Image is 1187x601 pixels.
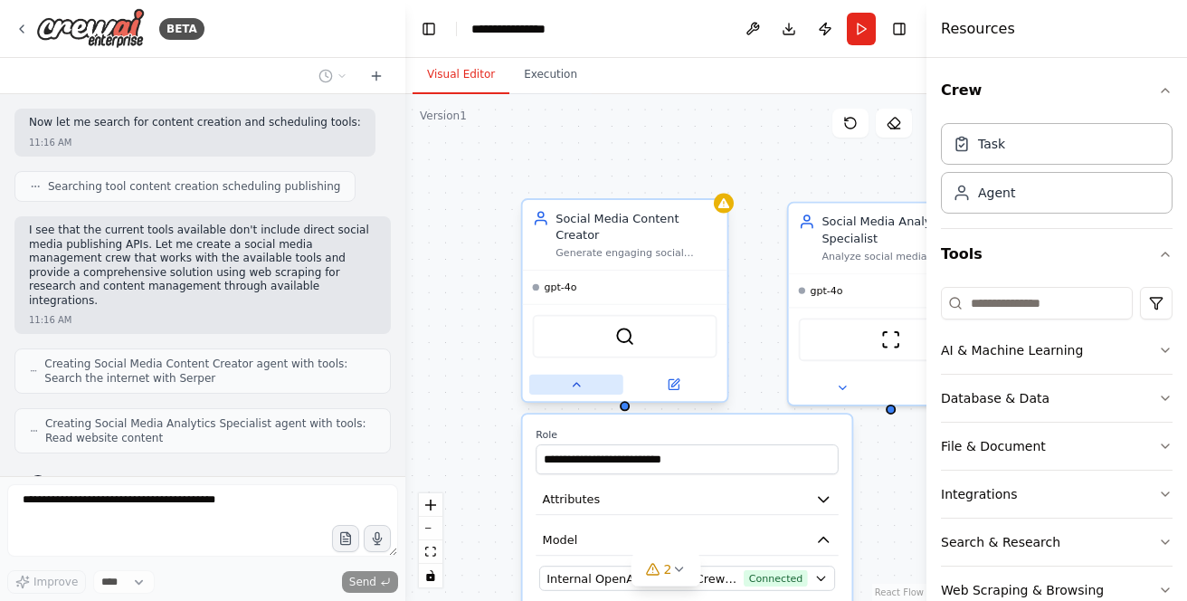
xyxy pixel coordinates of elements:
span: Creating Social Media Content Creator agent with tools: Search the internet with Serper [44,357,375,386]
img: SerperDevTool [615,327,635,347]
div: React Flow controls [419,493,442,587]
button: Switch to previous chat [311,65,355,87]
img: ScrapeWebsiteTool [881,329,901,349]
img: Logo [36,8,145,49]
div: Database & Data [941,389,1049,407]
nav: breadcrumb [471,20,565,38]
button: toggle interactivity [419,564,442,587]
button: Upload files [332,525,359,552]
div: Integrations [941,485,1017,503]
button: Send [342,571,398,593]
button: Hide right sidebar [887,16,912,42]
div: Task [978,135,1005,153]
span: Model [543,532,578,549]
button: Database & Data [941,375,1173,422]
button: File & Document [941,423,1173,470]
button: Click to speak your automation idea [364,525,391,552]
button: Model [536,525,838,556]
a: React Flow attribution [875,587,924,597]
button: Crew [941,65,1173,116]
button: Visual Editor [413,56,509,94]
button: Internal OpenAI - gpt-4o (CrewAI Sponsored OpenAI Connection)Connected [539,566,835,591]
button: Hide left sidebar [416,16,442,42]
p: I see that the current tools available don't include direct social media publishing APIs. Let me ... [29,224,376,309]
div: Agent [978,184,1015,202]
div: 11:16 AM [29,313,71,327]
button: Tools [941,229,1173,280]
div: Generate engaging social media content ideas based on trending topics in {industry}, create compe... [556,246,717,260]
button: Open in side panel [626,375,720,395]
button: Integrations [941,471,1173,518]
div: Social Media Analytics SpecialistAnalyze social media engagement metrics, identify optimal postin... [787,202,995,406]
button: Open in side panel [892,378,986,398]
span: Attributes [543,491,601,508]
span: gpt-4o [544,281,576,294]
div: BETA [159,18,204,40]
button: zoom out [419,517,442,540]
button: Execution [509,56,592,94]
span: Searching tool content creation scheduling publishing [48,179,340,194]
button: fit view [419,540,442,564]
div: Social Media Content Creator [556,210,717,243]
button: Search & Research [941,519,1173,566]
button: zoom in [419,493,442,517]
button: Start a new chat [362,65,391,87]
div: Crew [941,116,1173,228]
span: Connected [744,570,807,587]
div: File & Document [941,437,1046,455]
span: 2 [664,560,672,578]
h4: Resources [941,18,1015,40]
div: Web Scraping & Browsing [941,581,1104,599]
div: 11:16 AM [29,136,71,149]
div: Analyze social media engagement metrics, identify optimal posting times based on audience behavio... [821,250,983,263]
span: gpt-4o [811,284,843,298]
button: 2 [631,553,701,587]
p: Now let me search for content creation and scheduling tools: [29,116,361,130]
div: Social Media Content CreatorGenerate engaging social media content ideas based on trending topics... [521,202,729,406]
button: AI & Machine Learning [941,327,1173,374]
span: Send [349,575,376,589]
button: Improve [7,570,86,594]
div: Social Media Analytics Specialist [821,214,983,247]
div: Version 1 [420,109,467,123]
span: Creating Social Media Analytics Specialist agent with tools: Read website content [45,416,375,445]
div: Search & Research [941,533,1060,551]
span: Improve [33,575,78,589]
span: Internal OpenAI - gpt-4o (CrewAI Sponsored OpenAI Connection) [546,570,737,587]
div: AI & Machine Learning [941,341,1083,359]
label: Role [536,428,838,442]
button: Attributes [536,484,838,515]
